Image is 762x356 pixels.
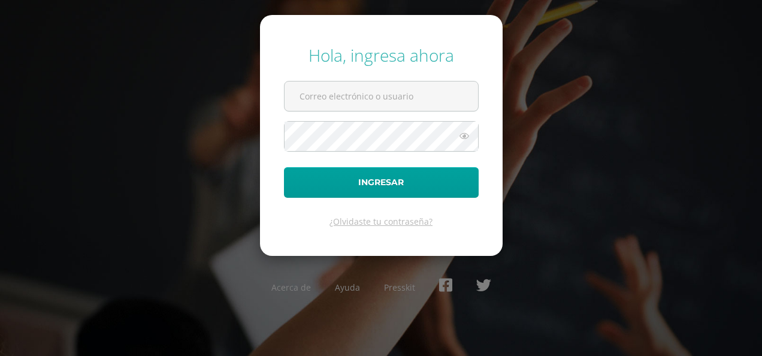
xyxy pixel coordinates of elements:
input: Correo electrónico o usuario [285,82,478,111]
a: Presskit [384,282,415,293]
div: Hola, ingresa ahora [284,44,479,67]
a: Acerca de [271,282,311,293]
button: Ingresar [284,167,479,198]
a: Ayuda [335,282,360,293]
a: ¿Olvidaste tu contraseña? [329,216,433,227]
